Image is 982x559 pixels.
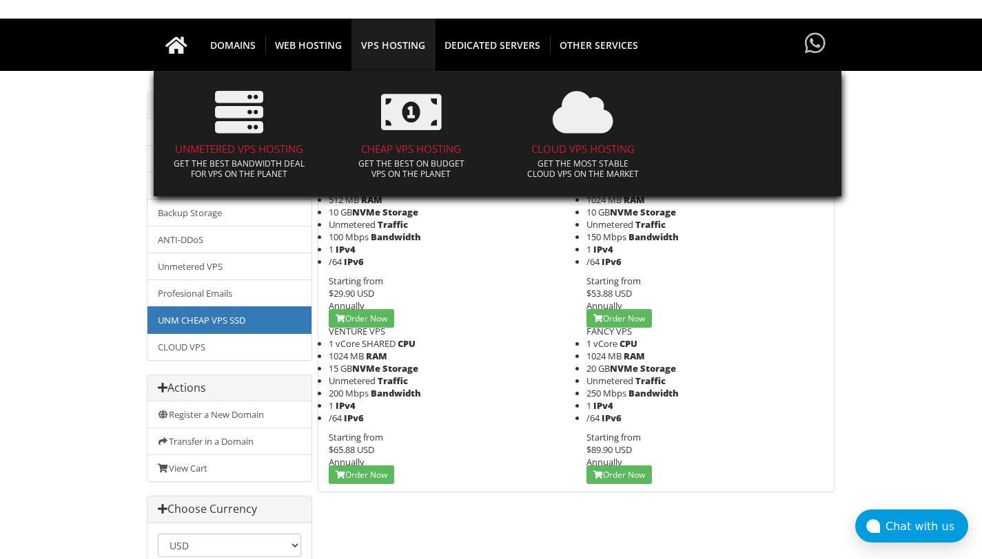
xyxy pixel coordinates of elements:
span: 1 [329,399,334,412]
a: Register a New Domain [147,401,311,428]
b: NVMe [352,206,380,218]
span: 10 GB [329,206,380,218]
h3: Choose Currency [158,503,301,516]
span: FANCY VPS [586,325,632,337]
span: 20 GB [586,362,638,375]
b: Traffic [635,375,666,387]
a: UNMETERED VPS HOSTING Get the best bandwidth dealfor VPS on the planet [157,78,323,189]
span: DEDICATED SERVERS [435,36,551,54]
a: CHEAP VPS HOSTING Get the best on budgetVPS on the planet [329,78,494,189]
b: IPv6 [344,412,364,424]
span: $53.88 USD [586,287,632,299]
b: RAM [624,193,645,206]
span: 1024 MB [329,350,364,362]
a: Bare metal servers [147,145,311,173]
span: /64 [329,255,342,268]
span: Unmetered [329,375,376,387]
span: 512 MB [329,193,359,206]
span: $89.90 USD [586,443,632,456]
span: 1 vCore SHARED [329,337,396,350]
div: Have questions? [801,19,829,70]
b: Traffic [635,218,666,231]
span: 1024 MB [586,350,622,362]
b: Storage [640,362,676,375]
b: Bandwidth [371,231,421,243]
span: $29.90 USD [329,287,374,299]
b: IPv4 [593,399,613,412]
b: Storage [382,206,418,218]
h3: Actions [158,382,301,394]
span: 200 Mbps [329,387,369,399]
a: Transfer in a Domain [147,428,311,455]
h4: CHEAP VPS HOSTING [336,143,487,155]
a: View Cart [147,454,311,481]
span: VPS HOSTING [351,36,435,54]
span: DOMAINS [201,36,266,54]
a: Order Now [329,465,394,484]
span: VENTURE VPS [329,325,385,337]
b: Bandwidth [628,231,679,243]
b: IPv6 [602,412,622,424]
b: IPv4 [593,243,613,255]
span: 150 Mbps [586,231,626,243]
span: Unmetered [586,375,633,387]
span: 100 Mbps [329,231,369,243]
a: DEDICATED SERVERS [435,19,551,71]
a: Order Now [586,465,652,484]
span: 15 GB [329,362,380,375]
h4: CLOUD VPS HOSTING [508,143,659,155]
span: OTHER SERVICES [550,36,648,54]
h4: UNMETERED VPS HOSTING [164,143,316,155]
span: Unmetered [586,218,633,231]
a: Unmetered VPS [147,253,311,280]
b: NVMe [610,362,638,375]
span: /64 [586,255,600,268]
div: Starting from Annually [329,275,566,312]
p: Get the best on budget VPS on the planet [336,158,487,179]
span: 1 [329,243,334,255]
a: Order Now [329,309,394,328]
a: UNM CHEAP VPS SSD [147,306,311,334]
span: 1 [586,399,591,412]
b: RAM [366,350,387,362]
a: Order Now [586,309,652,328]
span: 1 [586,243,591,255]
b: IPv4 [336,243,356,255]
b: Bandwidth [371,387,421,399]
p: Get the Most stable Cloud VPS on the market [508,158,659,179]
b: Traffic [378,218,408,231]
b: NVMe [352,362,380,375]
b: IPv6 [344,255,364,268]
a: Backup Storage [147,199,311,226]
b: NVMe [610,206,638,218]
a: VPS HOSTING [351,19,436,71]
a: CLOUD VPS [147,333,311,360]
b: CPU [398,337,416,350]
b: RAM [361,193,382,206]
a: CLOUD VPS HOSTING Get the Most stableCloud VPS on the market [501,78,666,189]
div: Starting from Annually [586,275,824,312]
span: 250 Mbps [586,387,626,399]
b: CPU [620,337,637,350]
a: DOMAINS [201,19,266,71]
b: Traffic [378,375,408,387]
span: 10 GB [586,206,638,218]
span: WEB HOSTING [265,36,352,54]
span: Unmetered [329,218,376,231]
b: Storage [640,206,676,218]
b: IPv6 [602,255,622,268]
a: OTHER SERVICES [550,19,648,71]
b: Bandwidth [628,387,679,399]
a: Profesional Emails [147,279,311,307]
b: Storage [382,362,418,375]
span: $65.88 USD [329,443,374,456]
div: Starting from Annually [586,431,824,468]
button: Chat with us [855,509,968,542]
div: Starting from Annually [329,431,566,468]
div: Chat with us [886,520,968,533]
b: RAM [624,350,645,362]
a: WEB HOSTING [265,19,352,71]
a: Go to homepage [152,19,201,71]
span: 1 vCore [586,337,617,350]
p: Get the best bandwidth deal for VPS on the planet [164,158,316,179]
